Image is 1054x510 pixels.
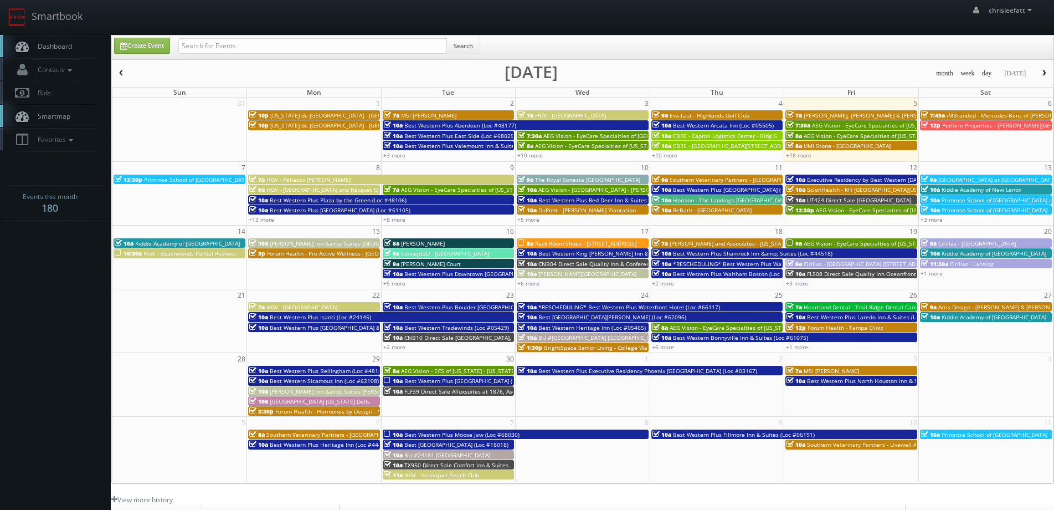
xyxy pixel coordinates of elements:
[144,176,294,183] span: Primrose School of [GEOGRAPHIC_DATA][PERSON_NAME]
[673,260,854,268] span: *RESCHEDULING* Best Western Plus Waltham Boston (Loc #22009)
[249,206,268,214] span: 10a
[640,226,650,237] span: 17
[384,186,399,193] span: 7a
[249,324,268,331] span: 10a
[236,98,246,109] span: 31
[804,111,1017,119] span: [PERSON_NAME], [PERSON_NAME] & [PERSON_NAME], LLC - [GEOGRAPHIC_DATA]
[115,176,142,183] span: 12:30p
[921,186,940,193] span: 10a
[505,353,515,365] span: 30
[517,216,539,223] a: +5 more
[1043,226,1053,237] span: 20
[942,313,1046,321] span: Kiddie Academy of [GEOGRAPHIC_DATA]
[270,397,370,405] span: [GEOGRAPHIC_DATA] [US_STATE] Dells
[249,313,268,321] span: 10a
[270,387,406,395] span: [PERSON_NAME] Inn &amp; Suites [PERSON_NAME]
[921,111,945,119] span: 7:45a
[538,260,675,268] span: CNB04 Direct Sale Quality Inn & Conference Center
[786,186,805,193] span: 10a
[518,303,537,311] span: 10a
[32,135,76,144] span: Favorites
[275,407,433,415] span: Forum Health - Hormones by Design - New Braunfels Clinic
[538,249,703,257] span: Best Western King [PERSON_NAME] Inn & Suites (Loc #62106)
[673,196,790,204] span: Horizon - The Landings [GEOGRAPHIC_DATA]
[1047,98,1053,109] span: 6
[384,441,403,448] span: 10a
[384,303,403,311] span: 10a
[644,417,650,429] span: 8
[575,88,589,97] span: Wed
[786,343,808,351] a: +1 more
[673,431,815,438] span: Best Western Plus Fillmore Inn & Suites (Loc #06191)
[249,431,265,438] span: 8a
[270,121,423,129] span: [US_STATE] de [GEOGRAPHIC_DATA] - [GEOGRAPHIC_DATA]
[384,142,403,150] span: 10a
[804,142,891,150] span: UMI Stone - [GEOGRAPHIC_DATA]
[404,324,509,331] span: Best Western Tradewinds (Loc #05429)
[404,461,508,469] span: TX950 Direct Sale Comfort Inn & Suites
[42,201,58,215] strong: 180
[908,162,918,174] span: 12
[518,111,533,119] span: 7a
[236,226,246,237] span: 14
[518,206,537,214] span: 10a
[135,239,240,247] span: Kiddie Academy of [GEOGRAPHIC_DATA]
[384,270,403,278] span: 10a
[249,249,265,257] span: 5p
[178,38,447,54] input: Search for Events
[143,249,236,257] span: HGV - Beachwoods Partial Reshoot
[921,121,940,129] span: 12p
[384,377,403,385] span: 10a
[786,206,814,214] span: 12:30p
[538,303,720,311] span: *RESCHEDULING* Best Western Plus Waterfront Hotel (Loc #66117)
[371,226,381,237] span: 15
[804,367,859,375] span: MSI [PERSON_NAME]
[942,249,1046,257] span: Kiddie Academy of [GEOGRAPHIC_DATA]
[249,441,268,448] span: 10a
[1000,67,1030,80] button: [DATE]
[383,216,405,223] a: +8 more
[32,65,75,74] span: Contacts
[535,111,606,119] span: HGV - [GEOGRAPHIC_DATA]
[404,303,568,311] span: Best Western Plus Boulder [GEOGRAPHIC_DATA] (Loc #06179)
[383,151,405,159] a: +3 more
[401,249,489,257] span: Concept3D - [GEOGRAPHIC_DATA]
[249,196,268,204] span: 10a
[270,111,423,119] span: [US_STATE] de [GEOGRAPHIC_DATA] - [GEOGRAPHIC_DATA]
[673,121,774,129] span: Best Western Arcata Inn (Loc #05505)
[505,67,558,78] h2: [DATE]
[673,249,832,257] span: Best Western Plus Shamrock Inn &amp; Suites (Loc #44518)
[786,121,810,129] span: 7:30a
[384,324,403,331] span: 10a
[786,279,808,287] a: +3 more
[652,324,668,331] span: 8a
[786,367,802,375] span: 7a
[921,239,937,247] span: 9a
[384,471,403,479] span: 11a
[673,270,804,278] span: Best Western Plus Waltham Boston (Loc #22009)
[517,151,543,159] a: +10 more
[804,132,991,140] span: AEG Vision - EyeCare Specialties of [US_STATE] - Carolina Family Vision
[652,176,668,183] span: 9a
[375,417,381,429] span: 6
[786,377,805,385] span: 10a
[673,132,777,140] span: CBRE - Capital Logistics Center - Bldg 6
[266,303,337,311] span: HGV - [GEOGRAPHIC_DATA]
[786,142,802,150] span: 8a
[383,279,405,287] a: +5 more
[652,121,671,129] span: 10a
[401,367,578,375] span: AEG Vision - ECS of [US_STATE] - [US_STATE] Valley Family Eye Care
[270,441,390,448] span: Best Western Plus Heritage Inn (Loc #44463)
[786,176,805,183] span: 10a
[652,249,671,257] span: 10a
[266,431,404,438] span: Southern Veterinary Partners - [GEOGRAPHIC_DATA]
[270,196,407,204] span: Best Western Plus Plaza by the Green (Loc #48106)
[543,132,780,140] span: AEG Vision - EyeCare Specialties of [GEOGRAPHIC_DATA][US_STATE] - [GEOGRAPHIC_DATA]
[786,111,802,119] span: 7a
[404,132,516,140] span: Best Western Plus East Side (Loc #68029)
[249,397,268,405] span: 10a
[267,249,420,257] span: Forum Health - Pro Active Wellness - [GEOGRAPHIC_DATA]
[404,270,575,278] span: Best Western Plus Downtown [GEOGRAPHIC_DATA] (Loc #48199)
[912,98,918,109] span: 5
[270,206,410,214] span: Best Western Plus [GEOGRAPHIC_DATA] (Loc #61105)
